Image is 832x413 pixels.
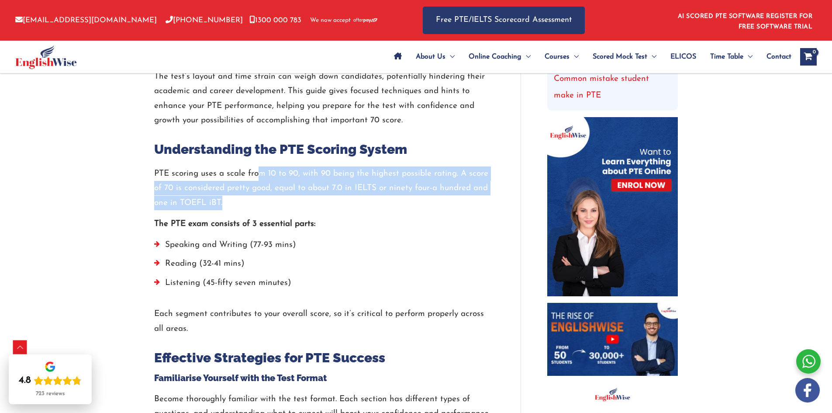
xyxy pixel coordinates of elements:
p: Many test-takers struggle to acquire the often-required 70 rating on the PTE Academic. The test’s... [154,55,494,128]
span: Menu Toggle [570,42,579,72]
a: ELICOS [663,42,703,72]
strong: The PTE exam consists of 3 essential parts: [154,220,315,228]
a: About UsMenu Toggle [409,42,462,72]
span: We now accept [310,16,351,25]
span: Menu Toggle [521,42,531,72]
a: AI SCORED PTE SOFTWARE REGISTER FOR FREE SOFTWARE TRIAL [678,13,813,30]
li: Speaking and Writing (77-93 mins) [154,238,494,257]
div: Rating: 4.8 out of 5 [19,375,82,387]
a: Free PTE/IELTS Scorecard Assessment [423,7,585,34]
a: 1300 000 783 [249,17,301,24]
aside: Header Widget 1 [673,6,817,35]
p: Each segment contributes to your overall score, so it’s critical to perform properly across all a... [154,307,494,336]
img: white-facebook.png [795,378,820,403]
a: [PHONE_NUMBER] [166,17,243,24]
a: [EMAIL_ADDRESS][DOMAIN_NAME] [15,17,157,24]
p: PTE scoring uses a scale from 10 to 90, with 90 being the highest possible rating. A score of 70 ... [154,167,494,210]
h2: Effective Strategies for PTE Success [154,349,494,366]
a: Contact [760,42,791,72]
a: Online CoachingMenu Toggle [462,42,538,72]
li: Reading (32-41 mins) [154,257,494,275]
div: 4.8 [19,375,31,387]
h4: Familiarise Yourself with the Test Format [154,373,494,383]
li: Listening (45-fifty seven minutes) [154,276,494,295]
span: ELICOS [670,42,696,72]
h2: Understanding the PTE Scoring System [154,141,494,158]
a: CoursesMenu Toggle [538,42,586,72]
span: Online Coaching [469,42,521,72]
span: Contact [766,42,791,72]
img: cropped-ew-logo [15,45,77,69]
span: Time Table [710,42,743,72]
span: Menu Toggle [743,42,753,72]
div: 723 reviews [36,390,65,397]
a: Time TableMenu Toggle [703,42,760,72]
a: View Shopping Cart, empty [800,48,817,66]
img: Afterpay-Logo [353,18,377,23]
span: Menu Toggle [445,42,455,72]
a: Common mistake student make in PTE [554,75,649,100]
span: Courses [545,42,570,72]
span: Scored Mock Test [593,42,647,72]
nav: Site Navigation: Main Menu [387,42,791,72]
span: Menu Toggle [647,42,656,72]
span: About Us [416,42,445,72]
a: Scored Mock TestMenu Toggle [586,42,663,72]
